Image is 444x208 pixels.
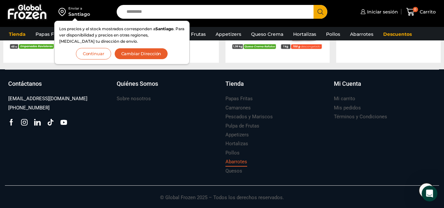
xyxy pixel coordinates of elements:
[422,186,437,201] iframe: Intercom live chat
[225,113,273,120] h3: Pescados y Mariscos
[8,80,42,88] h3: Contáctanos
[334,112,387,121] a: Términos y Condiciones
[6,28,29,40] a: Tienda
[347,28,377,40] a: Abarrotes
[365,9,398,15] span: Iniciar sesión
[68,6,90,11] div: Enviar a
[225,130,249,139] a: Appetizers
[58,6,68,17] img: address-field-icon.svg
[8,95,87,102] h3: [EMAIL_ADDRESS][DOMAIN_NAME]
[225,150,240,156] h3: Pollos
[334,104,361,111] h3: Mis pedidos
[212,28,245,40] a: Appetizers
[225,149,240,157] a: Pollos
[418,9,436,15] span: Carrito
[8,94,87,103] a: [EMAIL_ADDRESS][DOMAIN_NAME]
[334,80,436,95] a: Mi Cuenta
[405,4,437,20] a: 0 Carrito
[117,95,151,102] h3: Sobre nosotros
[380,28,415,40] a: Descuentos
[225,104,251,111] h3: Camarones
[117,80,158,88] h3: Quiénes Somos
[248,28,287,40] a: Queso Crema
[225,122,259,130] a: Pulpa de Frutas
[225,139,248,148] a: Hortalizas
[334,80,361,88] h3: Mi Cuenta
[32,28,67,40] a: Papas Fritas
[225,112,273,121] a: Pescados y Mariscos
[155,26,174,31] strong: Santiago
[413,7,418,12] span: 0
[76,48,111,59] button: Continuar
[225,80,244,88] h3: Tienda
[225,167,242,175] a: Quesos
[225,157,247,166] a: Abarrotes
[314,5,327,19] button: Search button
[8,104,50,111] h3: [PHONE_NUMBER]
[290,28,319,40] a: Hortalizas
[225,94,253,103] a: Papas Fritas
[225,131,249,138] h3: Appetizers
[225,123,259,129] h3: Pulpa de Frutas
[334,95,355,102] h3: Mi carrito
[8,104,50,112] a: [PHONE_NUMBER]
[59,26,185,45] p: Los precios y el stock mostrados corresponden a . Para ver disponibilidad y precios en otras regi...
[68,11,90,17] div: Santiago
[334,94,355,103] a: Mi carrito
[225,80,327,95] a: Tienda
[5,186,439,201] p: © Global Frozen 2025 – Todos los derechos reservados.
[323,28,343,40] a: Pollos
[359,5,398,18] a: Iniciar sesión
[8,80,110,95] a: Contáctanos
[225,168,242,174] h3: Quesos
[225,95,253,102] h3: Papas Fritas
[334,104,361,112] a: Mis pedidos
[225,140,248,147] h3: Hortalizas
[334,113,387,120] h3: Términos y Condiciones
[225,104,251,112] a: Camarones
[117,94,151,103] a: Sobre nosotros
[225,158,247,165] h3: Abarrotes
[114,48,168,59] button: Cambiar Dirección
[117,80,219,95] a: Quiénes Somos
